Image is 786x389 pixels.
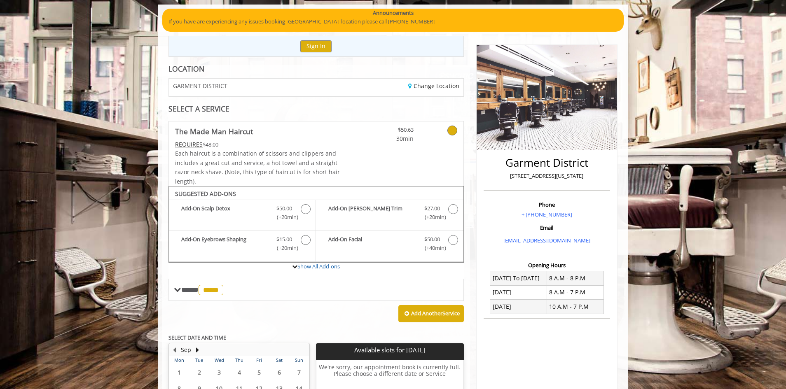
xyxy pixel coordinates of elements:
[209,356,229,364] th: Wed
[249,356,269,364] th: Fri
[420,213,444,221] span: (+20min )
[320,235,459,254] label: Add-On Facial
[269,356,289,364] th: Sat
[168,17,618,26] p: If you have are experiencing any issues booking [GEOGRAPHIC_DATA] location please call [PHONE_NUM...
[490,300,547,314] td: [DATE]
[547,285,604,299] td: 8 A.M - 7 P.M
[168,186,464,263] div: The Made Man Haircut Add-onS
[194,345,201,354] button: Next Month
[175,140,341,149] div: $48.00
[486,202,608,207] h3: Phone
[169,356,189,364] th: Mon
[365,134,414,143] span: 30min
[522,211,572,218] a: + [PHONE_NUMBER]
[189,356,209,364] th: Tue
[420,244,444,252] span: (+40min )
[320,204,459,224] label: Add-On Beard Trim
[486,157,608,169] h2: Garment District
[490,271,547,285] td: [DATE] To [DATE]
[168,105,464,113] div: SELECT A SERVICE
[272,244,297,252] span: (+20min )
[181,345,191,354] button: Sep
[300,40,332,52] button: Sign In
[276,235,292,244] span: $15.00
[503,237,590,244] a: [EMAIL_ADDRESS][DOMAIN_NAME]
[175,126,253,137] b: The Made Man Haircut
[424,204,440,213] span: $27.00
[229,356,249,364] th: Thu
[398,305,464,322] button: Add AnotherService
[547,271,604,285] td: 8 A.M - 8 P.M
[175,190,236,198] b: SUGGESTED ADD-ONS
[484,262,610,268] h3: Opening Hours
[168,64,204,74] b: LOCATION
[168,334,226,341] b: SELECT DATE AND TIME
[173,235,311,254] label: Add-On Eyebrows Shaping
[181,204,268,221] b: Add-On Scalp Detox
[173,204,311,224] label: Add-On Scalp Detox
[289,356,309,364] th: Sun
[408,82,459,90] a: Change Location
[373,9,414,17] b: Announcements
[181,235,268,252] b: Add-On Eyebrows Shaping
[319,347,460,354] p: Available slots for [DATE]
[486,172,608,180] p: [STREET_ADDRESS][US_STATE]
[272,213,297,221] span: (+20min )
[276,204,292,213] span: $50.00
[175,140,203,148] span: This service needs some Advance to be paid before we block your appointment
[171,345,178,354] button: Previous Month
[411,310,460,317] b: Add Another Service
[490,285,547,299] td: [DATE]
[173,83,227,89] span: GARMENT DISTRICT
[424,235,440,244] span: $50.00
[486,225,608,231] h3: Email
[297,263,340,270] a: Show All Add-ons
[365,121,414,143] a: $50.63
[175,149,340,185] span: Each haircut is a combination of scissors and clippers and includes a great cut and service, a ho...
[328,204,416,221] b: Add-On [PERSON_NAME] Trim
[547,300,604,314] td: 10 A.M - 7 P.M
[328,235,416,252] b: Add-On Facial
